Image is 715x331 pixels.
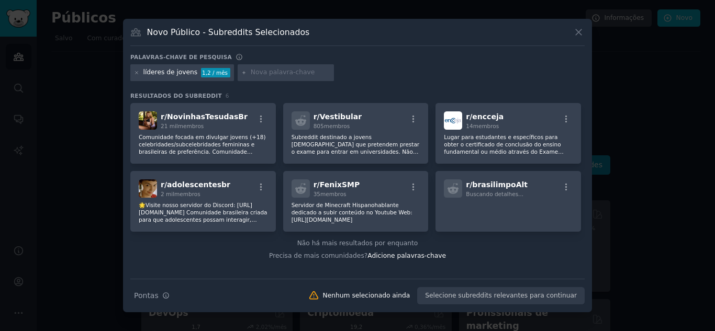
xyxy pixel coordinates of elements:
[466,191,523,197] font: Buscando detalhes...
[444,134,566,169] font: Lugar para estudantes e específicos para obter o certificado de conclusão do ensino fundamental o...
[292,134,420,169] font: Subreddit destinado a jovens [DEMOGRAPHIC_DATA] que pretendem prestar o exame para entrar em univ...
[320,180,360,189] font: FenixSMP
[167,180,230,189] font: adolescentesbr
[139,111,157,130] img: NovinhasTesudasBr
[324,123,350,129] font: membros
[466,123,473,129] font: 14
[251,68,330,77] input: Nova palavra-chave
[320,112,362,121] font: Vestibular
[444,111,462,130] img: encceja
[226,93,229,99] font: 6
[466,112,472,121] font: r/
[134,291,159,300] font: Pontas
[320,191,347,197] font: membros
[161,180,167,189] font: r/
[139,179,157,198] img: adolescentesbr
[174,191,200,197] font: membros
[292,202,412,223] font: Servidor de Minecraft Hispanohablante dedicado a subir conteúdo no Youtube Web: [URL][DOMAIN_NAME]
[178,123,204,129] font: membros
[269,252,367,259] font: Precisa de mais comunidades?
[314,112,320,121] font: r/
[466,180,472,189] font: r/
[314,180,320,189] font: r/
[130,287,173,305] button: Pontas
[473,123,499,129] font: membros
[143,69,198,76] font: líderes de jovens
[139,202,267,267] font: 🌟Visite nosso servidor do Discord: [URL][DOMAIN_NAME] Comunidade brasileira criada para que adole...
[472,112,504,121] font: encceja
[314,191,320,197] font: 35
[130,93,222,99] font: Resultados do Subreddit
[314,123,324,129] font: 805
[147,27,310,37] font: Novo Público - Subreddits Selecionados
[367,252,446,259] font: Adicione palavras-chave
[139,134,266,177] font: Comunidade focada em divulgar jovens (+18) celebridades/subcelebridades femininas e brasileiras d...
[130,54,232,60] font: Palavras-chave de pesquisa
[161,191,174,197] font: 2 mil
[297,239,418,247] font: Não há mais resultados por enquanto
[472,180,528,189] font: brasilimpoAlt
[202,70,228,76] font: 1,2 / mês
[161,123,178,129] font: 21 mil
[161,112,167,121] font: r/
[167,112,248,121] font: NovinhasTesudasBr
[323,292,410,299] font: Nenhum selecionado ainda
